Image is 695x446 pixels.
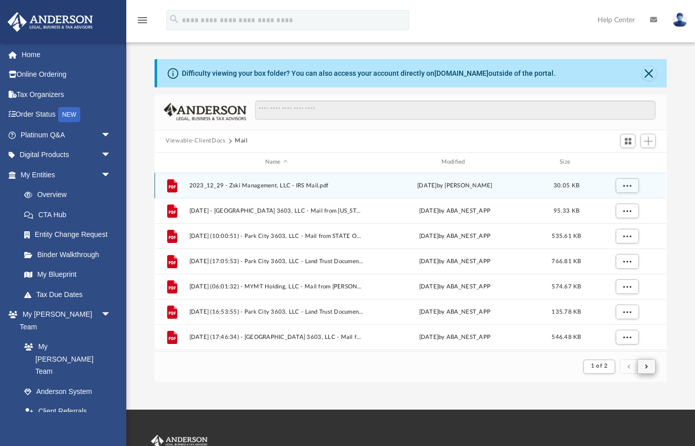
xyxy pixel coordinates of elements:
[672,13,687,27] img: User Pic
[7,65,126,85] a: Online Ordering
[368,257,542,266] div: [DATE] by ABA_NEST_APP
[583,360,615,374] button: 1 of 2
[5,12,96,32] img: Anderson Advisors Platinum Portal
[368,282,542,291] div: [DATE] by ABA_NEST_APP
[620,134,635,148] button: Switch to Grid View
[189,258,364,264] span: [DATE] (17:05:53) - Park City 3603, LLC - Land Trust Documents from Summit County Auditor [PERSON...
[101,305,121,325] span: arrow_drop_down
[368,158,542,167] div: Modified
[136,14,148,26] i: menu
[552,233,581,238] span: 535.61 KB
[591,158,662,167] div: id
[7,44,126,65] a: Home
[7,105,126,125] a: Order StatusNEW
[554,208,579,213] span: 95.33 KB
[640,134,656,148] button: Add
[14,381,121,402] a: Anderson System
[7,125,126,145] a: Platinum Q&Aarrow_drop_down
[189,182,364,188] span: 2023_12_29 - Zski Management, LLC - IRS Mail.pdf
[434,69,488,77] a: [DOMAIN_NAME]
[14,185,126,205] a: Overview
[189,158,363,167] div: Name
[552,309,581,314] span: 135.78 KB
[7,165,126,185] a: My Entitiesarrow_drop_down
[642,66,656,80] button: Close
[189,283,364,289] span: [DATE] (06:01:32) - MYMT Holding, LLC - Mail from [PERSON_NAME] Department Manager, Entity.pdf
[255,101,656,120] input: Search files and folders
[554,182,579,188] span: 30.05 KB
[58,107,80,122] div: NEW
[182,68,556,79] div: Difficulty viewing your box folder? You can also access your account directly on outside of the p...
[616,178,639,193] button: More options
[14,265,121,285] a: My Blueprint
[616,254,639,269] button: More options
[552,258,581,264] span: 766.81 KB
[616,329,639,344] button: More options
[189,207,364,214] span: [DATE] - [GEOGRAPHIC_DATA] 3603, LLC - Mail from [US_STATE] State Tax Commission.pdf
[14,205,126,225] a: CTA Hub
[14,244,126,265] a: Binder Walkthrough
[616,228,639,243] button: More options
[159,158,184,167] div: id
[189,333,364,340] span: [DATE] (17:46:34) - [GEOGRAPHIC_DATA] 3603, LLC - Mail from State Farm.pdf
[7,84,126,105] a: Tax Organizers
[616,203,639,218] button: More options
[552,334,581,339] span: 546.48 KB
[14,225,126,245] a: Entity Change Request
[368,206,542,215] div: [DATE] by ABA_NEST_APP
[591,363,608,369] span: 1 of 2
[7,305,121,337] a: My [PERSON_NAME] Teamarrow_drop_down
[155,173,666,352] div: grid
[14,284,126,305] a: Tax Due Dates
[547,158,587,167] div: Size
[14,337,116,382] a: My [PERSON_NAME] Team
[14,402,121,422] a: Client Referrals
[166,136,225,145] button: Viewable-ClientDocs
[101,145,121,166] span: arrow_drop_down
[552,283,581,289] span: 574.67 KB
[368,307,542,316] div: [DATE] by ABA_NEST_APP
[368,332,542,341] div: [DATE] by ABA_NEST_APP
[169,14,180,25] i: search
[189,232,364,239] span: [DATE] (10:00:51) - Park City 3603, LLC - Mail from STATE OF [US_STATE] [US_STATE] STATE TAX COMM...
[616,279,639,294] button: More options
[189,308,364,315] span: [DATE] (16:53:55) - Park City 3603, LLC - Land Trust Documents from [GEOGRAPHIC_DATA]pdf
[101,165,121,185] span: arrow_drop_down
[235,136,248,145] button: Mail
[101,125,121,145] span: arrow_drop_down
[616,304,639,319] button: More options
[368,231,542,240] div: [DATE] by ABA_NEST_APP
[368,181,542,190] div: [DATE] by [PERSON_NAME]
[7,145,126,165] a: Digital Productsarrow_drop_down
[136,19,148,26] a: menu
